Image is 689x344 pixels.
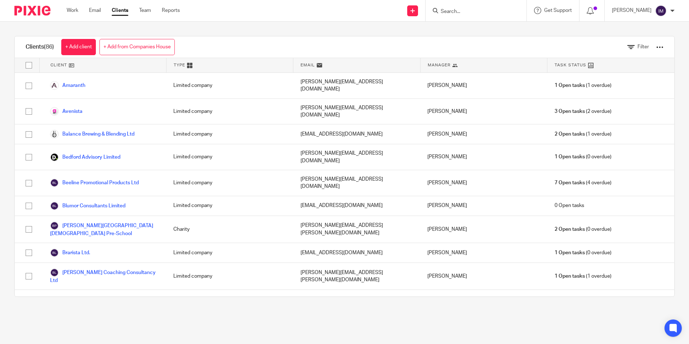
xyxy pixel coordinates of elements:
[50,248,59,257] img: svg%3E
[420,243,547,263] div: [PERSON_NAME]
[50,130,134,138] a: Balance Brewing & Blending Ltd
[555,226,585,233] span: 2 Open tasks
[50,178,59,187] img: svg%3E
[555,273,612,280] span: (1 overdue)
[166,73,293,98] div: Limited company
[420,170,547,196] div: [PERSON_NAME]
[89,7,101,14] a: Email
[166,216,293,243] div: Charity
[555,153,585,160] span: 1 Open tasks
[50,202,59,210] img: svg%3E
[50,130,59,138] img: Logo.png
[50,221,159,237] a: [PERSON_NAME][GEOGRAPHIC_DATA][DEMOGRAPHIC_DATA] Pre-School
[420,99,547,124] div: [PERSON_NAME]
[555,249,585,256] span: 1 Open tasks
[293,196,420,216] div: [EMAIL_ADDRESS][DOMAIN_NAME]
[293,124,420,144] div: [EMAIL_ADDRESS][DOMAIN_NAME]
[50,248,90,257] a: Brarista Ltd.
[22,58,36,72] input: Select all
[293,243,420,263] div: [EMAIL_ADDRESS][DOMAIN_NAME]
[555,226,612,233] span: (0 overdue)
[293,99,420,124] div: [PERSON_NAME][EMAIL_ADDRESS][DOMAIN_NAME]
[420,196,547,216] div: [PERSON_NAME]
[166,243,293,263] div: Limited company
[61,39,96,55] a: + Add client
[420,263,547,290] div: [PERSON_NAME]
[50,107,83,116] a: Avenista
[555,131,585,138] span: 2 Open tasks
[420,144,547,170] div: [PERSON_NAME]
[67,7,78,14] a: Work
[166,196,293,216] div: Limited company
[50,81,59,90] img: Logo.png
[166,124,293,144] div: Limited company
[637,44,649,49] span: Filter
[555,179,585,186] span: 7 Open tasks
[44,44,54,50] span: (86)
[420,290,547,316] div: [PERSON_NAME]
[555,202,584,209] span: 0 Open tasks
[99,39,175,55] a: + Add from Companies House
[166,290,293,316] div: Limited company
[293,290,420,316] div: [PERSON_NAME][EMAIL_ADDRESS][DOMAIN_NAME]
[139,7,151,14] a: Team
[555,249,612,256] span: (0 overdue)
[420,216,547,243] div: [PERSON_NAME]
[26,43,54,51] h1: Clients
[166,263,293,290] div: Limited company
[420,124,547,144] div: [PERSON_NAME]
[440,9,505,15] input: Search
[544,8,572,13] span: Get Support
[555,153,612,160] span: (0 overdue)
[174,62,185,68] span: Type
[612,7,652,14] p: [PERSON_NAME]
[50,107,59,116] img: MicrosoftTeams-image.png
[50,202,125,210] a: Blumor Consultants Limited
[50,153,120,162] a: Bedford Advisory Limited
[555,108,585,115] span: 3 Open tasks
[420,73,547,98] div: [PERSON_NAME]
[50,153,59,162] img: Deloitte.jpg
[655,5,667,17] img: svg%3E
[293,73,420,98] div: [PERSON_NAME][EMAIL_ADDRESS][DOMAIN_NAME]
[293,263,420,290] div: [PERSON_NAME][EMAIL_ADDRESS][PERSON_NAME][DOMAIN_NAME]
[555,62,586,68] span: Task Status
[166,99,293,124] div: Limited company
[293,144,420,170] div: [PERSON_NAME][EMAIL_ADDRESS][DOMAIN_NAME]
[555,131,612,138] span: (1 overdue)
[555,82,612,89] span: (1 overdue)
[166,144,293,170] div: Limited company
[50,62,67,68] span: Client
[166,170,293,196] div: Limited company
[555,108,612,115] span: (2 overdue)
[428,62,450,68] span: Manager
[50,178,139,187] a: Beeline Promotional Products Ltd
[50,268,159,284] a: [PERSON_NAME] Coaching Consultancy Ltd
[293,170,420,196] div: [PERSON_NAME][EMAIL_ADDRESS][DOMAIN_NAME]
[555,179,612,186] span: (4 overdue)
[555,273,585,280] span: 1 Open tasks
[162,7,180,14] a: Reports
[50,81,85,90] a: Amaranth
[50,268,59,277] img: svg%3E
[293,216,420,243] div: [PERSON_NAME][EMAIL_ADDRESS][PERSON_NAME][DOMAIN_NAME]
[555,82,585,89] span: 1 Open tasks
[301,62,315,68] span: Email
[112,7,128,14] a: Clients
[50,221,59,230] img: svg%3E
[14,6,50,16] img: Pixie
